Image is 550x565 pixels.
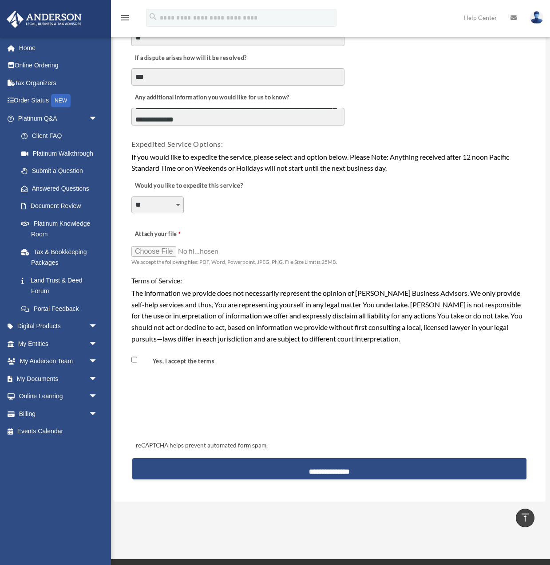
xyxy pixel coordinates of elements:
span: arrow_drop_down [89,335,107,353]
i: search [148,12,158,22]
a: My Documentsarrow_drop_down [6,370,111,388]
a: Tax & Bookkeeping Packages [12,243,111,271]
span: arrow_drop_down [89,370,107,388]
i: vertical_align_top [520,512,530,523]
img: User Pic [530,11,543,24]
a: Platinum Walkthrough [12,145,111,162]
a: Digital Productsarrow_drop_down [6,318,111,335]
span: Expedited Service Options: [131,140,223,148]
a: Home [6,39,111,57]
div: NEW [51,94,71,107]
span: arrow_drop_down [89,318,107,336]
div: If you would like to expedite the service, please select and option below. Please Note: Anything ... [131,151,527,174]
a: Events Calendar [6,423,111,440]
div: The information we provide does not necessarily represent the opinion of [PERSON_NAME] Business A... [131,287,527,344]
img: Anderson Advisors Platinum Portal [4,11,84,28]
a: Billingarrow_drop_down [6,405,111,423]
a: Answered Questions [12,180,111,197]
a: Submit a Question [12,162,111,180]
a: vertical_align_top [516,509,534,527]
span: We accept the following files: PDF, Word, Powerpoint, JPEG, PNG. File Size Limit is 25MB. [131,259,337,265]
a: Tax Organizers [6,74,111,92]
label: If a dispute arises how will it be resolved? [131,52,249,64]
a: Platinum Q&Aarrow_drop_down [6,110,111,127]
label: Yes, I accept the terms [139,357,218,366]
h4: Terms of Service: [131,276,527,286]
a: Order StatusNEW [6,92,111,110]
a: Land Trust & Deed Forum [12,271,111,300]
a: Platinum Knowledge Room [12,215,111,243]
a: Online Ordering [6,57,111,75]
iframe: reCAPTCHA [133,388,268,423]
label: Any additional information you would like for us to know? [131,91,292,104]
a: My Entitiesarrow_drop_down [6,335,111,353]
a: Online Learningarrow_drop_down [6,388,111,405]
span: arrow_drop_down [89,405,107,423]
label: Would you like to expedite this service? [131,180,245,192]
span: arrow_drop_down [89,110,107,128]
div: reCAPTCHA helps prevent automated form spam. [132,440,526,451]
span: arrow_drop_down [89,353,107,371]
a: Client FAQ [12,127,111,145]
a: Document Review [12,197,107,215]
a: My Anderson Teamarrow_drop_down [6,353,111,370]
a: Portal Feedback [12,300,111,318]
a: menu [120,16,131,23]
span: arrow_drop_down [89,388,107,406]
i: menu [120,12,131,23]
label: Attach your file [131,228,220,241]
